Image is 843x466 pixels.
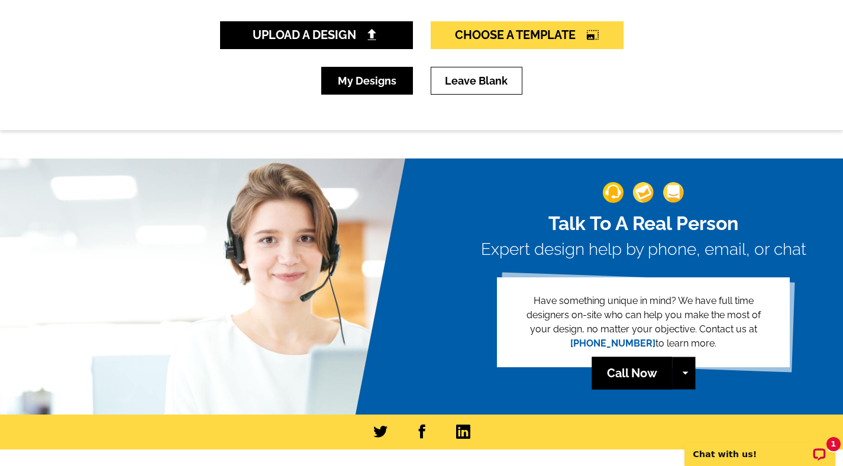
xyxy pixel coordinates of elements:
[321,67,413,95] a: My Designs
[603,182,624,203] img: support-img-1.png
[570,338,655,349] a: [PHONE_NUMBER]
[431,21,624,49] a: Choose A Templatephoto_size_select_large
[586,29,599,41] i: photo_size_select_large
[633,182,654,203] img: support-img-2.png
[481,212,806,235] h2: Talk To A Real Person
[220,21,413,49] a: Upload A Design
[677,429,843,466] iframe: LiveChat chat widget
[481,240,806,260] h3: Expert design help by phone, email, or chat
[592,357,672,389] a: Call Now
[516,294,771,351] p: Have something unique in mind? We have full time designers on-site who can help you make the most...
[455,28,599,42] span: Choose A Template
[431,67,522,95] a: Leave Blank
[663,182,684,203] img: support-img-3_1.png
[253,28,380,42] span: Upload A Design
